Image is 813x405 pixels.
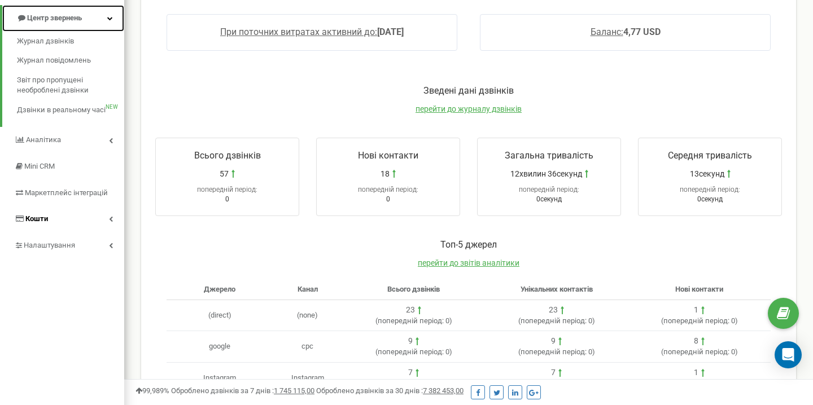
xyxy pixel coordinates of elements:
span: Журнал повідомлень [17,55,91,66]
span: Оброблено дзвінків за 7 днів : [171,386,314,395]
a: При поточних витратах активний до:[DATE] [220,27,404,37]
a: перейти до звітів аналітики [418,258,519,267]
a: Баланс:4,77 USD [591,27,661,37]
a: Журнал дзвінків [17,32,124,51]
span: Зведені дані дзвінків [423,85,514,96]
span: Маркетплейс інтеграцій [25,188,108,197]
div: 23 [549,305,558,316]
td: (direct) [167,300,273,331]
a: Центр звернень [2,5,124,32]
div: 1 [694,367,698,378]
span: Всього дзвінків [194,150,261,161]
span: Середня тривалість [668,150,752,161]
span: ( 0 ) [661,316,738,325]
div: 1 [694,305,698,316]
span: попередній період: [663,316,729,325]
div: 23 [406,305,415,316]
span: попередній період: [197,186,257,193]
a: перейти до журналу дзвінків [416,104,522,113]
td: (none) [273,300,342,331]
span: Звіт про пропущені необроблені дзвінки [17,75,119,96]
a: Дзвінки в реальному часіNEW [17,100,124,120]
span: При поточних витратах активний до: [220,27,377,37]
div: 9 [551,336,556,347]
span: 18 [381,168,390,179]
div: 7 [408,367,413,378]
span: Всього дзвінків [387,285,440,293]
span: Унікальних контактів [521,285,593,293]
span: 13секунд [690,168,724,179]
td: Instagram [273,362,342,394]
span: 0секунд [536,195,562,203]
span: Оброблено дзвінків за 30 днів : [316,386,464,395]
td: google [167,331,273,363]
span: 12хвилин 36секунд [510,168,582,179]
u: 1 745 115,00 [274,386,314,395]
span: ( 0 ) [375,347,452,356]
span: Канал [298,285,318,293]
a: Звіт про пропущені необроблені дзвінки [17,71,124,100]
span: попередній період: [358,186,418,193]
span: 0 [225,195,229,203]
span: попередній період: [663,347,729,356]
span: Налаштування [24,241,75,249]
span: Нові контакти [358,150,418,161]
a: Журнал повідомлень [17,51,124,71]
span: попередній період: [519,186,579,193]
span: 57 [220,168,229,179]
span: попередній період: [378,347,444,356]
span: 0 [386,195,390,203]
u: 7 382 453,00 [423,386,464,395]
div: 9 [408,336,413,347]
span: 0секунд [697,195,723,203]
span: попередній період: [378,316,444,325]
span: ( 0 ) [518,347,595,356]
span: Загальна тривалість [505,150,593,161]
span: попередній період: [521,347,587,356]
span: ( 0 ) [375,316,452,325]
span: Дзвінки в реальному часі [17,105,106,116]
span: ( 0 ) [518,316,595,325]
span: Кошти [25,214,48,223]
span: 99,989% [135,386,169,395]
span: Журнал дзвінків [17,36,74,47]
span: Центр звернень [27,14,82,22]
span: Баланс: [591,27,623,37]
div: 8 [694,336,698,347]
span: Mini CRM [24,162,55,170]
div: 7 [551,367,556,378]
span: Джерело [204,285,235,293]
span: Toп-5 джерел [440,239,497,250]
td: cpc [273,331,342,363]
span: Нові контакти [675,285,723,293]
td: Instagram [167,362,273,394]
span: попередній період: [680,186,740,193]
div: Open Intercom Messenger [775,341,802,368]
span: ( 0 ) [661,347,738,356]
span: Аналiтика [26,135,61,144]
span: попередній період: [521,316,587,325]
